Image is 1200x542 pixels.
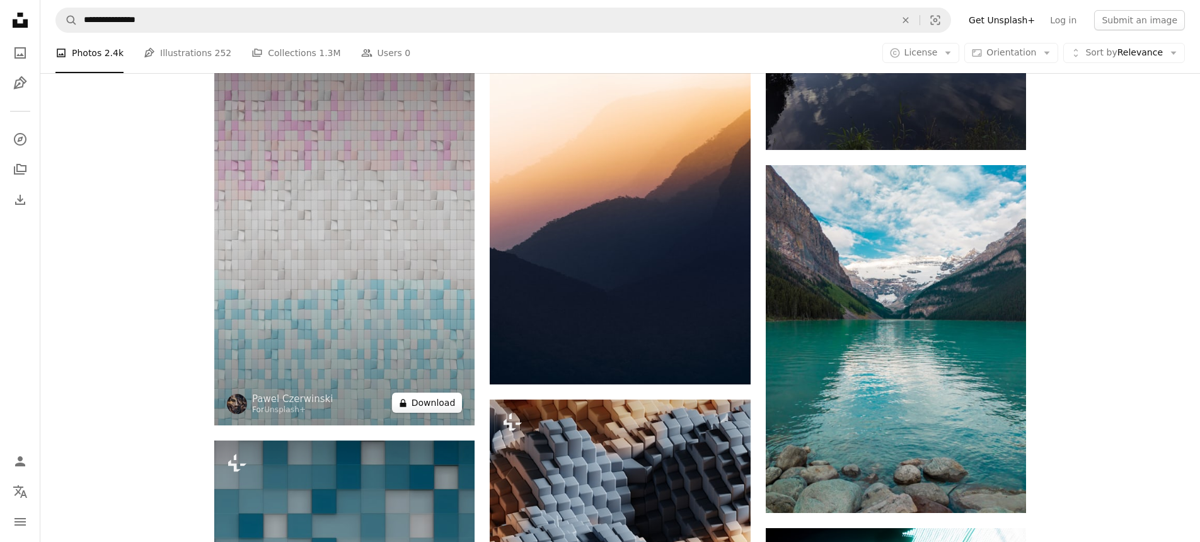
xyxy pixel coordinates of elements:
a: Illustrations 252 [144,33,231,73]
img: a wall that has a bunch of tiles on it [214,35,475,425]
button: License [882,43,960,63]
a: sunrise view on mountain [490,182,750,193]
a: a blue and white checkered wall [214,508,475,519]
a: Log in [1042,10,1084,30]
span: Sort by [1085,47,1117,57]
div: For [252,405,333,415]
button: Language [8,479,33,504]
a: a wall that has a bunch of tiles on it [214,224,475,236]
a: Collections 1.3M [251,33,340,73]
button: Sort byRelevance [1063,43,1185,63]
a: Get Unsplash+ [961,10,1042,30]
a: Photos [8,40,33,66]
a: calm body of water beside trees [766,333,1026,345]
button: Clear [892,8,920,32]
span: 0 [405,46,410,60]
button: Search Unsplash [56,8,78,32]
span: License [904,47,938,57]
button: Submit an image [1094,10,1185,30]
button: Visual search [920,8,950,32]
img: calm body of water beside trees [766,165,1026,513]
button: Orientation [964,43,1058,63]
a: Log in / Sign up [8,449,33,474]
a: Collections [8,157,33,182]
span: Orientation [986,47,1036,57]
button: Menu [8,509,33,534]
span: Relevance [1085,47,1163,59]
a: Home — Unsplash [8,8,33,35]
a: Unsplash+ [264,405,306,414]
button: Download [392,393,463,413]
a: Pawel Czerwinski [252,393,333,405]
span: 1.3M [319,46,340,60]
a: Illustrations [8,71,33,96]
a: Explore [8,127,33,152]
img: Go to Pawel Czerwinski's profile [227,394,247,414]
span: 252 [215,46,232,60]
a: Download History [8,187,33,212]
a: Users 0 [361,33,411,73]
form: Find visuals sitewide [55,8,951,33]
